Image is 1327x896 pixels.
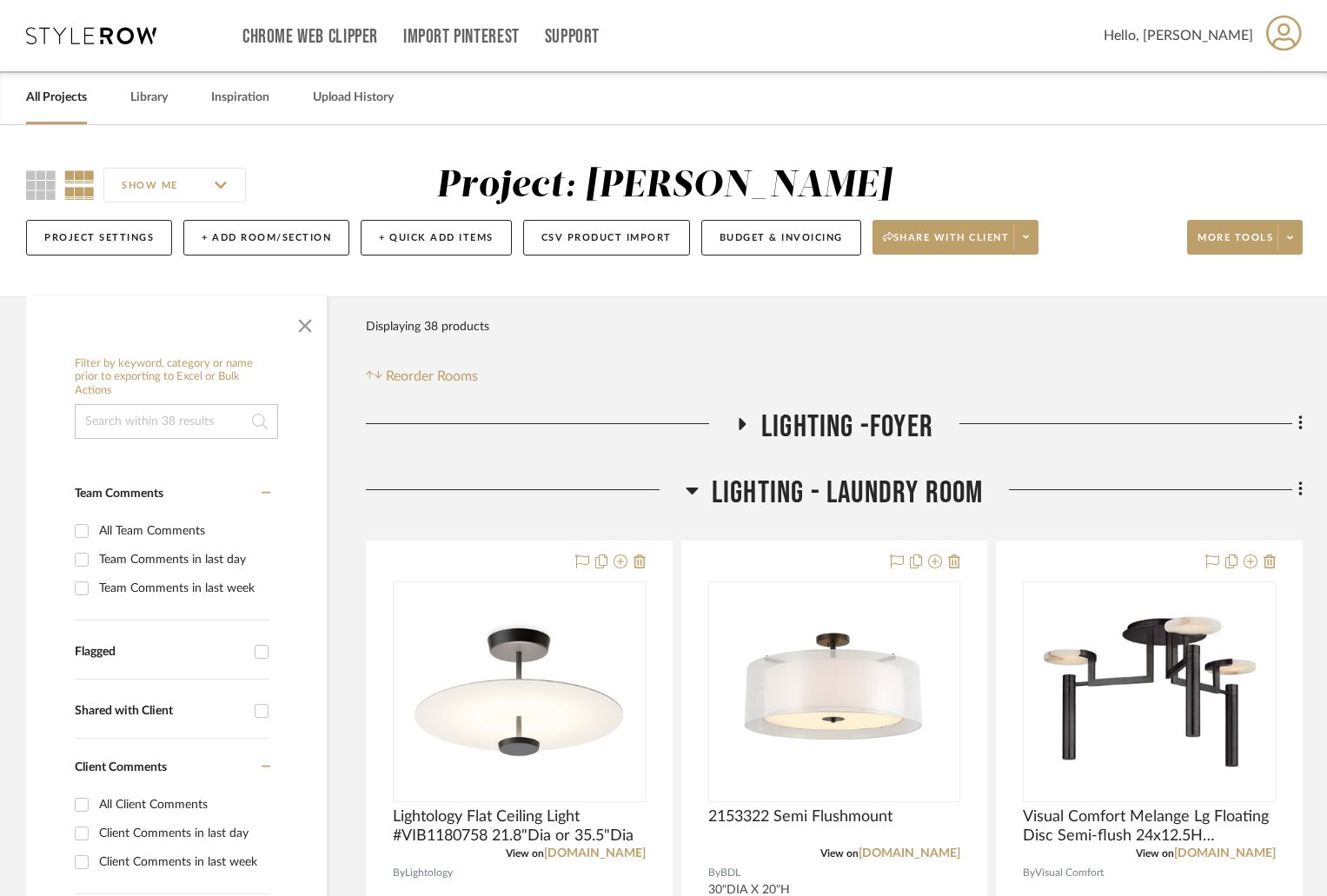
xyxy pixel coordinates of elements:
[386,366,478,387] span: Reorder Rooms
[1104,25,1253,46] span: Hello, [PERSON_NAME]
[873,220,1039,255] button: Share with client
[313,86,394,110] a: Upload History
[26,86,87,110] a: All Projects
[726,583,943,800] img: 2153322 Semi Flushmount
[701,220,861,256] button: Budget & Invoicing
[708,865,720,881] span: By
[1187,220,1303,255] button: More tools
[75,488,163,500] span: Team Comments
[410,583,627,800] img: Lightology Flat Ceiling Light #VIB1180758 21.8"Dia or 35.5"Dia
[75,761,167,773] span: Client Comments
[130,86,168,110] a: Library
[761,408,933,446] span: LIGHTING -FOYER
[242,30,378,44] a: Chrome Web Clipper
[99,820,266,847] div: Client Comments in last day
[545,30,600,44] a: Support
[211,86,269,110] a: Inspiration
[859,847,960,859] a: [DOMAIN_NAME]
[99,546,266,574] div: Team Comments in last day
[403,30,520,44] a: Import Pinterest
[361,220,512,256] button: + Quick Add Items
[506,848,544,859] span: View on
[1174,847,1276,859] a: [DOMAIN_NAME]
[75,704,246,719] div: Shared with Client
[26,220,172,256] button: Project Settings
[1035,865,1104,881] span: Visual Comfort
[544,847,646,859] a: [DOMAIN_NAME]
[1023,807,1276,846] span: Visual Comfort Melange Lg Floating Disc Semi-flush 24x12.5H #KW4015BZALB
[393,807,646,846] span: Lightology Flat Ceiling Light #VIB1180758 21.8"Dia or 35.5"Dia
[183,220,349,256] button: + Add Room/Section
[1136,848,1174,859] span: View on
[99,791,266,819] div: All Client Comments
[75,404,278,439] input: Search within 38 results
[366,309,489,344] div: Displaying 38 products
[99,517,266,545] div: All Team Comments
[436,168,892,204] div: Project: [PERSON_NAME]
[820,848,859,859] span: View on
[1023,865,1035,881] span: By
[712,475,984,512] span: LIGHTING - LAUNDRY ROOM
[1198,231,1273,257] span: More tools
[75,645,246,660] div: Flagged
[99,574,266,602] div: Team Comments in last week
[883,231,1010,257] span: Share with client
[288,305,322,340] button: Close
[393,865,405,881] span: By
[708,807,892,826] span: 2153322 Semi Flushmount
[720,865,740,881] span: BDL
[99,848,266,876] div: Client Comments in last week
[405,865,453,881] span: Lightology
[75,357,278,398] h6: Filter by keyword, category or name prior to exporting to Excel or Bulk Actions
[523,220,690,256] button: CSV Product Import
[1024,582,1275,801] div: 0
[366,366,478,387] button: Reorder Rooms
[1041,583,1258,800] img: Visual Comfort Melange Lg Floating Disc Semi-flush 24x12.5H #KW4015BZALB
